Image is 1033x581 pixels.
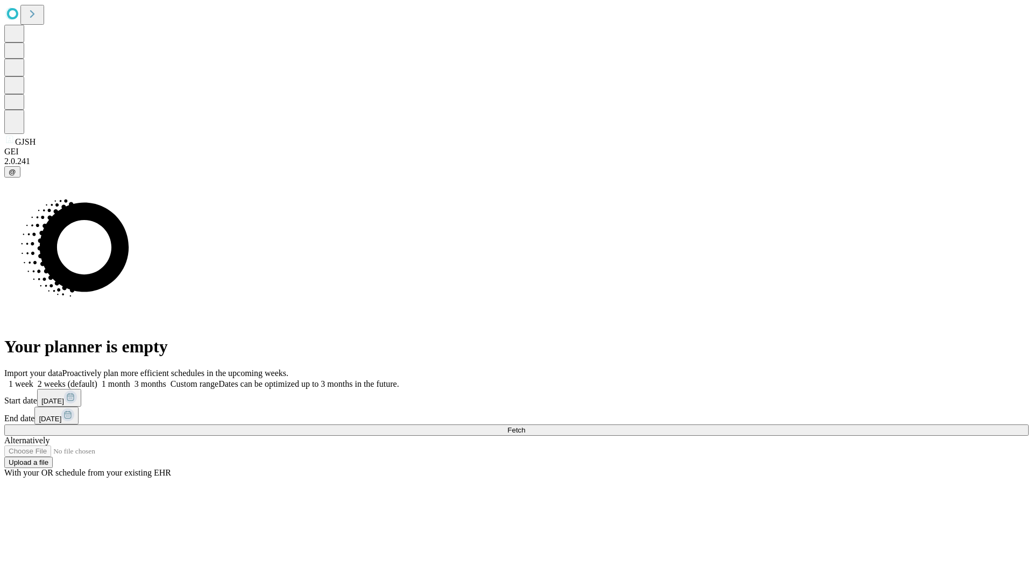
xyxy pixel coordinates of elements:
span: [DATE] [41,397,64,405]
div: Start date [4,389,1029,407]
span: 1 week [9,379,33,388]
button: Fetch [4,424,1029,436]
button: @ [4,166,20,178]
span: 2 weeks (default) [38,379,97,388]
span: Alternatively [4,436,49,445]
span: 1 month [102,379,130,388]
span: Custom range [171,379,218,388]
span: With your OR schedule from your existing EHR [4,468,171,477]
span: Import your data [4,369,62,378]
h1: Your planner is empty [4,337,1029,357]
button: [DATE] [34,407,79,424]
span: Fetch [507,426,525,434]
button: [DATE] [37,389,81,407]
button: Upload a file [4,457,53,468]
div: GEI [4,147,1029,157]
span: Proactively plan more efficient schedules in the upcoming weeks. [62,369,288,378]
span: 3 months [135,379,166,388]
span: @ [9,168,16,176]
div: End date [4,407,1029,424]
span: Dates can be optimized up to 3 months in the future. [218,379,399,388]
span: [DATE] [39,415,61,423]
div: 2.0.241 [4,157,1029,166]
span: GJSH [15,137,36,146]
